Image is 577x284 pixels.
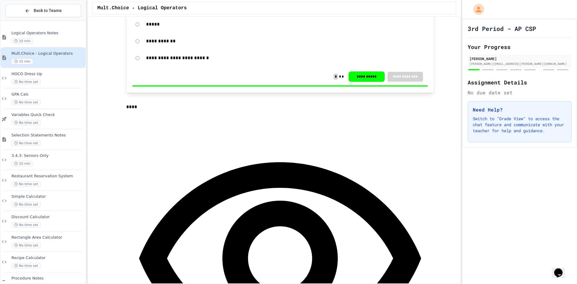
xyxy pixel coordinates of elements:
[11,202,41,207] span: No time set
[34,8,62,14] span: Back to Teams
[469,56,570,61] div: [PERSON_NAME]
[11,174,84,179] span: Restaurant Reservation System
[11,263,41,269] span: No time set
[468,24,536,33] h1: 3rd Period - AP CSP
[11,120,41,126] span: No time set
[11,112,84,118] span: Variables Quick Check
[11,72,84,77] span: HOCO Dress Up
[473,106,566,113] h3: Need Help?
[473,116,566,134] p: Switch to "Grade View" to access the chat feature and communicate with your teacher for help and ...
[11,92,84,97] span: GPA Calc
[11,31,84,36] span: Logical Operators Notes
[11,133,84,138] span: Selection Statements Notes
[469,62,570,66] div: [PERSON_NAME][EMAIL_ADDRESS][PERSON_NAME][DOMAIN_NAME]
[11,59,33,64] span: 15 min
[552,260,571,278] iframe: chat widget
[11,235,84,240] span: Rectangle Area Calculator
[11,79,41,85] span: No time set
[468,43,572,51] h2: Your Progress
[467,2,486,16] div: My Account
[11,194,84,199] span: Simple Calculator
[11,51,84,56] span: Mult.Choice - Logical Operators
[11,215,84,220] span: Discount Calculator
[11,99,41,105] span: No time set
[11,140,41,146] span: No time set
[11,153,84,158] span: 3.4.3: Seniors Only
[11,276,84,281] span: Procedure Notes
[11,161,33,166] span: 10 min
[11,222,41,228] span: No time set
[11,38,33,44] span: 10 min
[468,89,572,96] div: No due date set
[11,255,84,261] span: Recipe Calculator
[468,78,572,87] h2: Assignment Details
[97,5,187,12] span: Mult.Choice - Logical Operators
[11,181,41,187] span: No time set
[5,4,81,17] button: Back to Teams
[11,243,41,248] span: No time set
